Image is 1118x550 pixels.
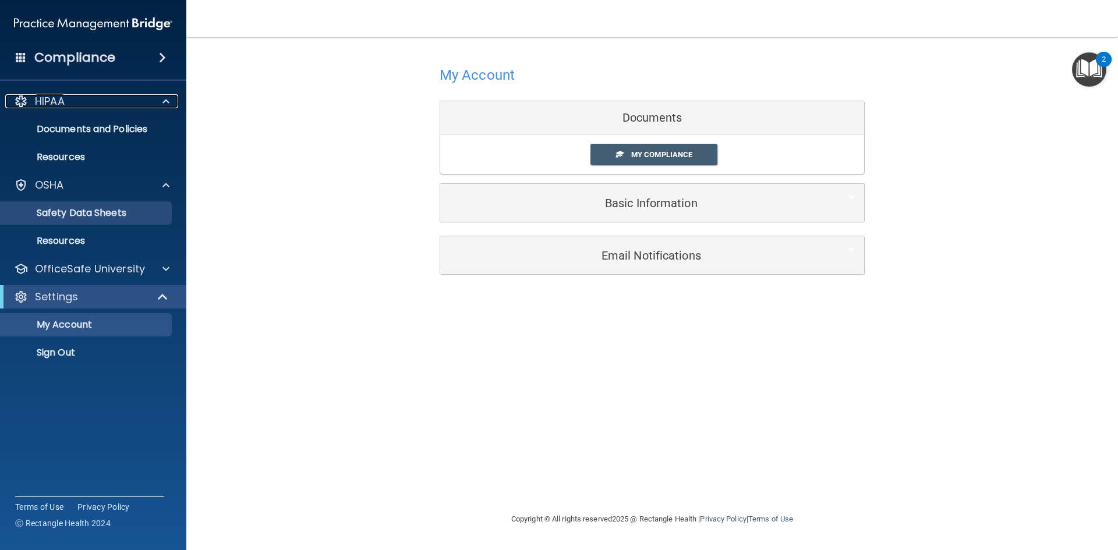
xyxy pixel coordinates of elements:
a: Privacy Policy [700,514,746,523]
p: Sign Out [8,347,167,359]
p: Resources [8,151,167,163]
p: OfficeSafe University [35,262,145,276]
h4: My Account [440,68,515,83]
div: Documents [440,101,864,135]
p: Documents and Policies [8,123,167,135]
a: Privacy Policy [77,501,130,513]
p: My Account [8,319,167,331]
a: Basic Information [449,190,855,216]
img: PMB logo [14,12,172,36]
div: Copyright © All rights reserved 2025 @ Rectangle Health | | [440,501,865,538]
a: Terms of Use [15,501,63,513]
a: OfficeSafe University [14,262,169,276]
a: Terms of Use [748,514,793,523]
p: HIPAA [35,94,65,108]
h5: Basic Information [449,197,820,210]
a: OSHA [14,178,169,192]
a: HIPAA [14,94,169,108]
div: 2 [1102,59,1106,74]
a: Email Notifications [449,242,855,268]
p: Settings [35,290,78,304]
p: Resources [8,235,167,247]
span: Ⓒ Rectangle Health 2024 [15,517,111,529]
span: My Compliance [631,150,692,159]
p: OSHA [35,178,64,192]
h4: Compliance [34,49,115,66]
a: Settings [14,290,169,304]
button: Open Resource Center, 2 new notifications [1072,52,1106,87]
iframe: Drift Widget Chat Controller [1060,470,1104,514]
p: Safety Data Sheets [8,207,167,219]
h5: Email Notifications [449,249,820,262]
